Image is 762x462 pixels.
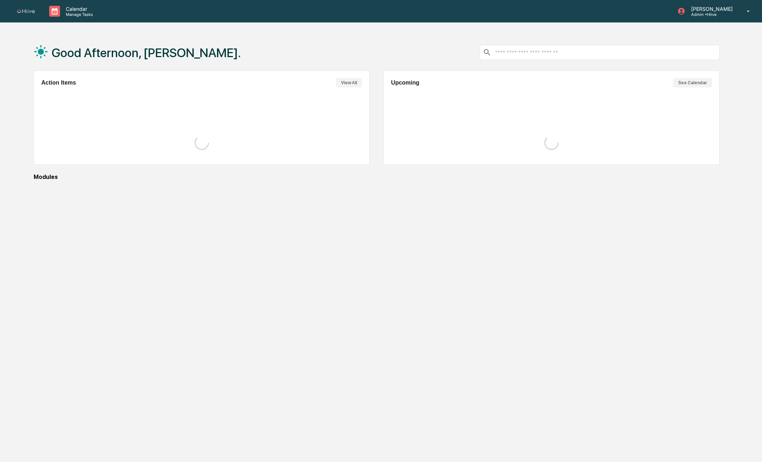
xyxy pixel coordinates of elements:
[673,78,712,87] button: See Calendar
[52,46,241,60] h1: Good Afternoon, [PERSON_NAME].
[60,12,97,17] p: Manage Tasks
[60,6,97,12] p: Calendar
[391,80,419,86] h2: Upcoming
[17,9,35,13] img: logo
[336,78,362,87] button: View All
[41,80,76,86] h2: Action Items
[34,174,719,180] div: Modules
[685,6,736,12] p: [PERSON_NAME]
[685,12,736,17] p: Admin • Hiive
